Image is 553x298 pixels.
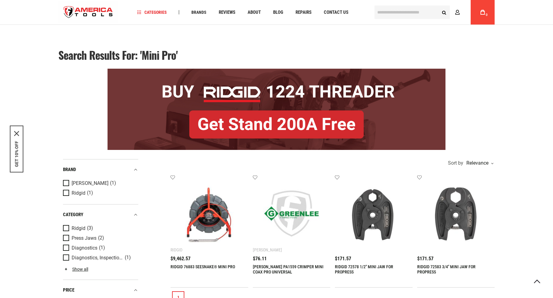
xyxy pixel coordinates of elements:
[58,1,118,24] a: store logo
[417,256,433,261] span: $171.57
[58,1,118,24] img: America Tools
[63,166,138,174] div: Brand
[341,181,406,246] img: RIDGID 72578 1/2
[63,254,137,261] a: Diagnostics, Inspection & Locating (1)
[253,247,282,252] div: [PERSON_NAME]
[14,131,19,136] button: Close
[63,245,137,251] a: Diagnostics (1)
[72,181,108,186] span: [PERSON_NAME]
[467,279,553,298] iframe: LiveChat chat widget
[177,181,242,246] img: RIDGID 76883 SEESNAKE® MINI PRO
[171,256,190,261] span: $9,462.57
[135,8,170,17] a: Categories
[125,255,131,260] span: (1)
[438,6,450,18] button: Search
[417,264,476,274] a: RIDGID 72583 3/4" MINI JAW FOR PROPRESS
[171,247,182,252] div: Ridgid
[248,10,261,15] span: About
[253,256,267,261] span: $76.11
[63,211,138,219] div: category
[110,181,116,186] span: (1)
[14,131,19,136] svg: close icon
[87,190,93,196] span: (1)
[63,235,137,242] a: Press Jaws (2)
[63,190,137,197] a: Ridgid (1)
[63,286,138,294] div: price
[324,10,348,15] span: Contact Us
[293,8,314,17] a: Repairs
[216,8,238,17] a: Reviews
[335,256,351,261] span: $171.57
[423,181,489,246] img: RIDGID 72583 3/4
[72,255,123,261] span: Diagnostics, Inspection & Locating
[273,10,283,15] span: Blog
[108,69,445,73] a: BOGO: Buy RIDGID® 1224 Threader, Get Stand 200A Free!
[72,245,97,251] span: Diagnostics
[87,226,93,231] span: (3)
[58,47,178,63] span: Search results for: 'mini pro'
[245,8,264,17] a: About
[259,181,324,246] img: Greenlee PA1559 CRIMPER MINI COAX PRO UNIVERSAL
[63,225,137,232] a: Ridgid (3)
[72,235,96,241] span: Press Jaws
[189,8,209,17] a: Brands
[270,8,286,17] a: Blog
[253,264,324,274] a: [PERSON_NAME] PA1559 CRIMPER MINI COAX PRO UNIVERSAL
[98,235,104,241] span: (2)
[63,180,137,187] a: [PERSON_NAME] (1)
[448,161,463,166] span: Sort by
[465,161,493,166] div: Relevance
[14,141,19,167] button: GET 10% OFF
[63,267,88,272] a: Show all
[137,10,167,14] span: Categories
[296,10,312,15] span: Repairs
[191,10,206,14] span: Brands
[99,245,105,250] span: (1)
[321,8,351,17] a: Contact Us
[72,226,85,231] span: Ridgid
[72,190,85,196] span: Ridgid
[108,69,445,150] img: BOGO: Buy RIDGID® 1224 Threader, Get Stand 200A Free!
[219,10,235,15] span: Reviews
[486,13,488,17] span: 0
[335,264,393,274] a: RIDGID 72578 1/2" MINI JAW FOR PROPRESS
[171,264,235,269] a: RIDGID 76883 SEESNAKE® MINI PRO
